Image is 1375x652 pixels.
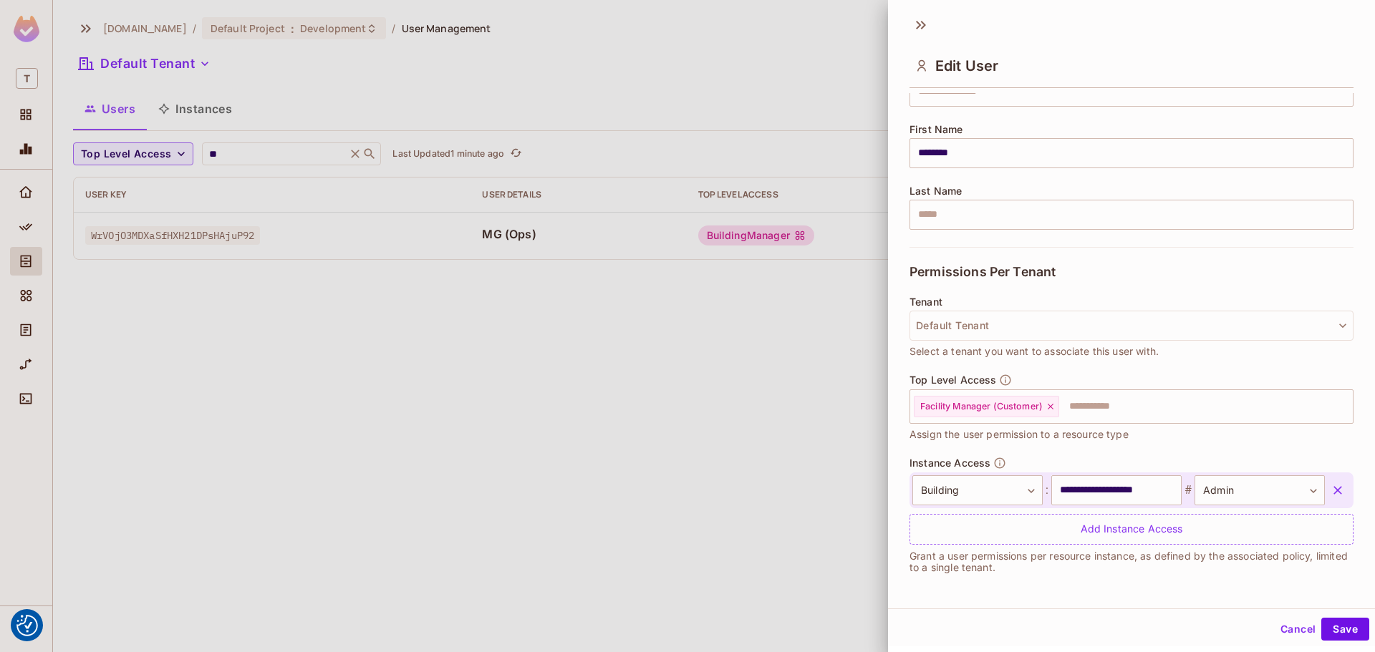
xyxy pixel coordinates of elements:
[935,57,998,74] span: Edit User
[1321,618,1369,641] button: Save
[914,396,1059,417] div: Facility Manager (Customer)
[16,615,38,636] img: Revisit consent button
[910,427,1129,442] span: Assign the user permission to a resource type
[920,401,1043,412] span: Facility Manager (Customer)
[910,457,990,469] span: Instance Access
[1195,475,1325,505] div: Admin
[910,344,1159,359] span: Select a tenant you want to associate this user with.
[910,265,1056,279] span: Permissions Per Tenant
[910,124,963,135] span: First Name
[1346,404,1349,407] button: Open
[912,475,1043,505] div: Building
[910,514,1354,545] div: Add Instance Access
[1275,618,1321,641] button: Cancel
[910,311,1354,341] button: Default Tenant
[910,374,996,386] span: Top Level Access
[16,615,38,636] button: Consent Preferences
[1182,482,1195,499] span: #
[910,185,962,197] span: Last Name
[910,550,1354,573] p: Grant a user permissions per resource instance, as defined by the associated policy, limited to a...
[1043,482,1051,499] span: :
[910,296,942,308] span: Tenant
